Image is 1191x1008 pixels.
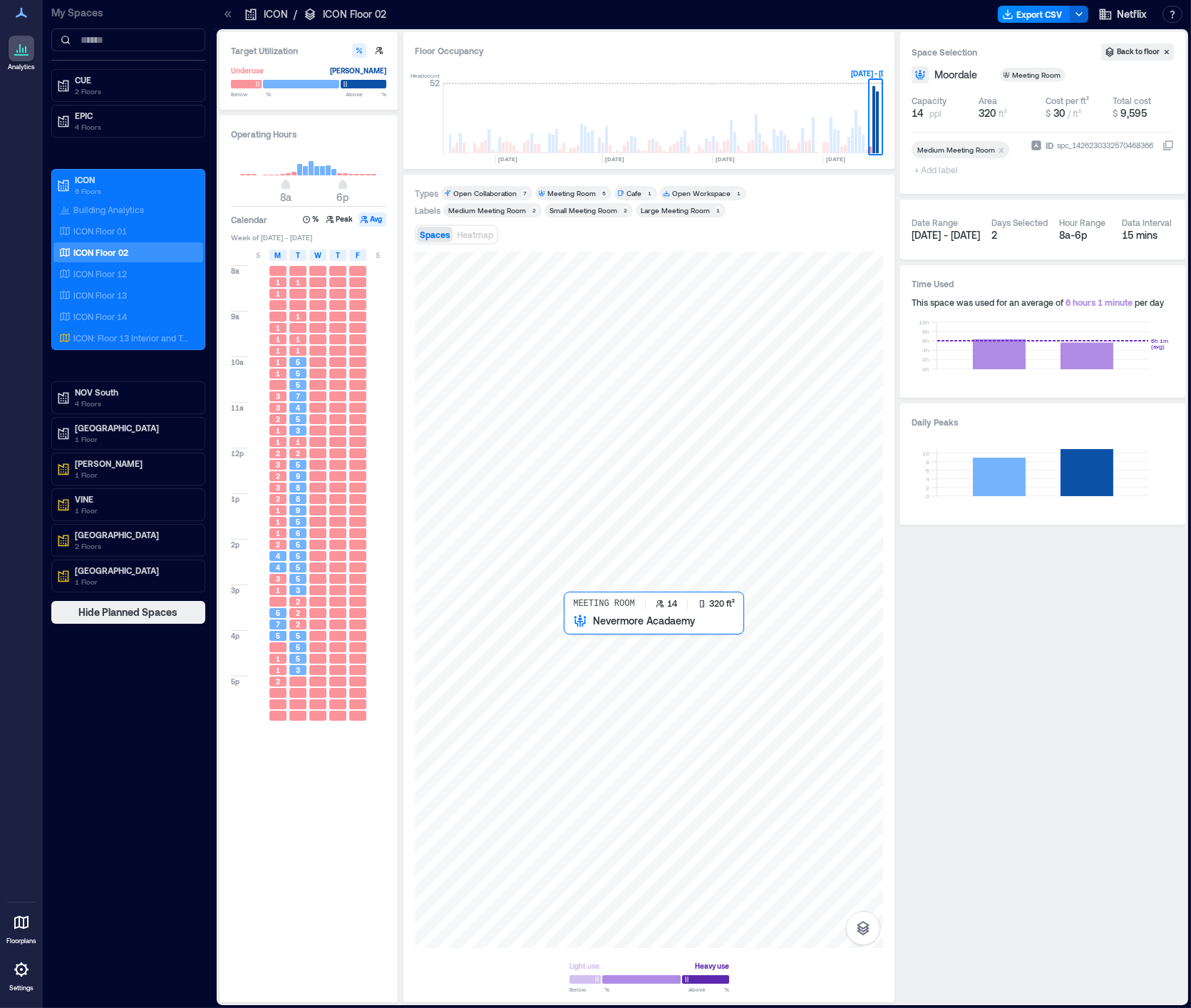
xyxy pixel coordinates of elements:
h3: Operating Hours [231,127,386,141]
span: 3 [276,574,280,584]
span: F [356,250,360,261]
div: Open Collaboration [453,188,517,198]
h3: Target Utilization [231,43,386,58]
span: 1 [276,369,280,379]
span: Below % [231,90,271,98]
span: 1 [276,505,280,515]
div: Labels [415,205,440,216]
h3: Calendar [231,212,267,227]
h3: Space Selection [912,45,1101,59]
p: ICON: Floor 13 Interior and Terrace Combined [73,332,192,344]
span: 14 [912,106,924,120]
span: 2p [231,540,239,550]
span: Spaces [420,230,450,240]
p: 2 Floors [75,86,195,97]
span: 2 [276,414,280,424]
span: 1 [276,289,280,299]
span: 11a [231,403,244,413]
div: 2 [622,206,630,215]
span: 3p [231,585,239,595]
p: 4 Floors [75,121,195,133]
a: Floorplans [2,905,41,950]
span: S [376,250,380,261]
span: Netflix [1117,7,1147,21]
button: Moordale [934,68,994,82]
tspan: 8 [926,458,929,466]
span: 320 [979,107,996,119]
span: 9,595 [1120,107,1147,119]
p: [PERSON_NAME] [75,458,195,469]
div: 5 [600,189,609,197]
button: Heatmap [454,227,496,242]
p: ICON Floor 14 [73,311,127,322]
span: [DATE] - [DATE] [912,229,980,241]
p: [GEOGRAPHIC_DATA] [75,565,195,576]
span: 2 [276,677,280,686]
span: 2 [276,471,280,481]
div: 2 [530,206,539,215]
span: 1 [276,426,280,436]
span: 3 [296,585,300,595]
span: 3 [296,426,300,436]
p: ICON Floor 13 [73,289,127,301]
text: [DATE] [716,155,735,163]
span: 5 [296,369,300,379]
div: 2 [991,228,1048,242]
span: $ [1046,108,1051,118]
span: Below % [569,985,609,994]
span: M [275,250,282,261]
p: 6 Floors [75,185,195,197]
span: T [296,250,300,261]
span: 5 [276,608,280,618]
span: 5 [296,631,300,641]
span: 12p [231,448,244,458]
tspan: 6h [922,337,929,344]
div: 7 [521,189,530,197]
p: ICON Floor 12 [73,268,127,279]
span: 2 [296,608,300,618]
span: Above % [346,90,386,98]
span: 8 [296,483,300,493]
span: 1 [296,312,300,322]
div: Total cost [1113,95,1151,106]
span: 1 [296,437,300,447]
p: Analytics [8,63,35,71]
div: Capacity [912,95,947,106]
div: Heavy use [695,959,729,973]
span: 8a [280,191,292,203]
span: 4 [296,403,300,413]
span: 5 [296,551,300,561]
button: % [301,212,323,227]
p: EPIC [75,110,195,121]
div: 15 mins [1123,228,1175,242]
tspan: 6 [926,467,929,474]
span: Week of [DATE] - [DATE] [231,232,386,242]
p: / [294,7,297,21]
span: 7 [276,619,280,629]
p: VINE [75,493,195,505]
div: Underuse [231,63,264,78]
span: 2 [276,540,280,550]
p: [GEOGRAPHIC_DATA] [75,422,195,433]
span: T [336,250,340,261]
a: Settings [4,952,38,997]
span: Hide Planned Spaces [79,605,178,619]
tspan: 8h [922,328,929,335]
span: 1 [296,277,300,287]
div: Area [979,95,997,106]
div: Date Range [912,217,958,228]
button: Peak [324,212,357,227]
text: [DATE] [605,155,624,163]
tspan: 2h [922,356,929,363]
span: 8a [231,266,239,276]
span: 7 [296,391,300,401]
text: [DATE] [498,155,517,163]
span: $ [1113,108,1118,118]
tspan: 4 [926,475,929,483]
p: 1 Floor [75,469,195,480]
div: Days Selected [991,217,1048,228]
span: 5 [296,460,300,470]
button: Netflix [1094,3,1151,26]
span: 1 [276,277,280,287]
button: Hide Planned Spaces [51,601,205,624]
